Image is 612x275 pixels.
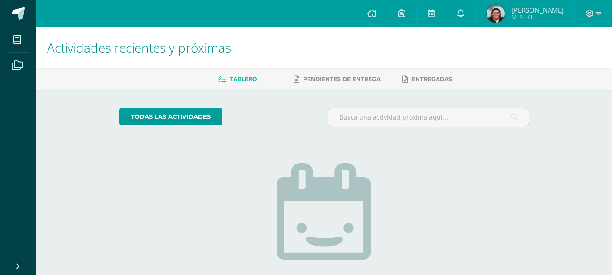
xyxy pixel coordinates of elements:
[412,76,452,82] span: Entregadas
[230,76,257,82] span: Tablero
[402,72,452,87] a: Entregadas
[487,5,505,23] img: e27cf34c3a273a5c895db822b70d9e8d.png
[119,108,222,125] a: todas las Actividades
[47,39,231,56] span: Actividades recientes y próximas
[303,76,381,82] span: Pendientes de entrega
[294,72,381,87] a: Pendientes de entrega
[218,72,257,87] a: Tablero
[511,14,564,21] span: Mi Perfil
[328,108,529,126] input: Busca una actividad próxima aquí...
[511,5,564,14] span: [PERSON_NAME]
